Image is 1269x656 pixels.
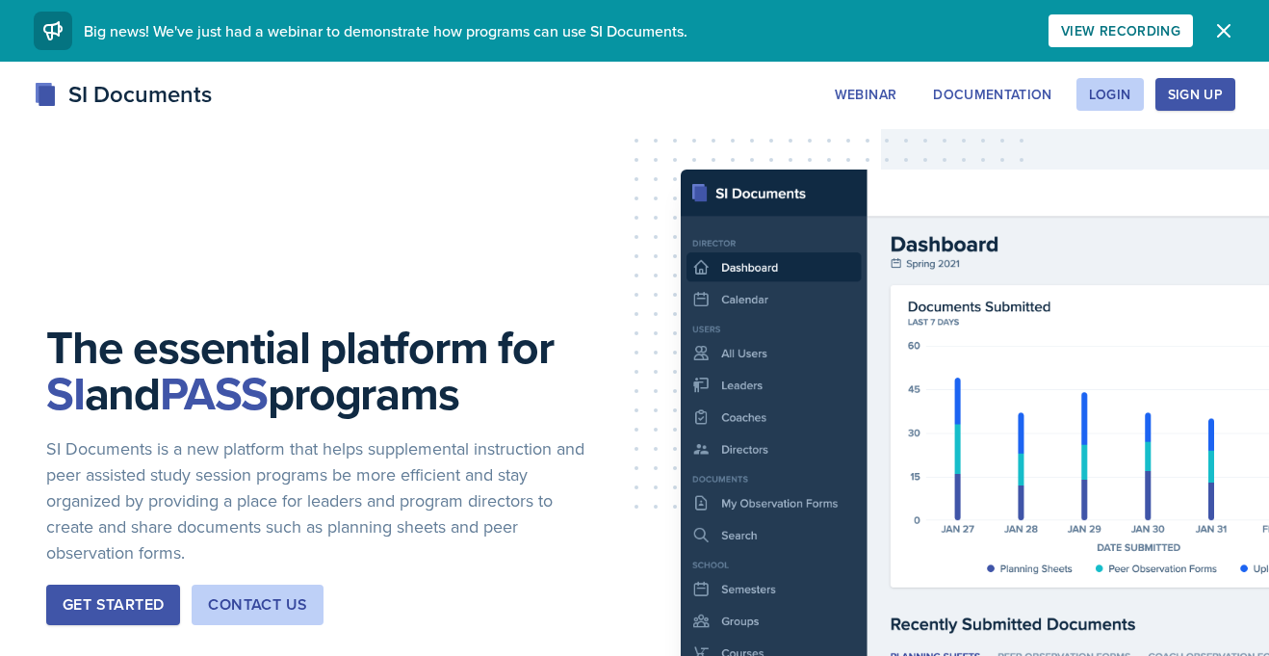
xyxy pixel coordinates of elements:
[835,87,896,102] div: Webinar
[1076,78,1144,111] button: Login
[1168,87,1223,102] div: Sign Up
[63,593,164,617] div: Get Started
[208,593,307,617] div: Contact Us
[1155,78,1235,111] button: Sign Up
[1061,23,1180,39] div: View Recording
[192,585,324,625] button: Contact Us
[920,78,1065,111] button: Documentation
[34,77,212,112] div: SI Documents
[84,20,687,41] span: Big news! We've just had a webinar to demonstrate how programs can use SI Documents.
[933,87,1052,102] div: Documentation
[46,585,180,625] button: Get Started
[1049,14,1193,47] button: View Recording
[822,78,909,111] button: Webinar
[1089,87,1131,102] div: Login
